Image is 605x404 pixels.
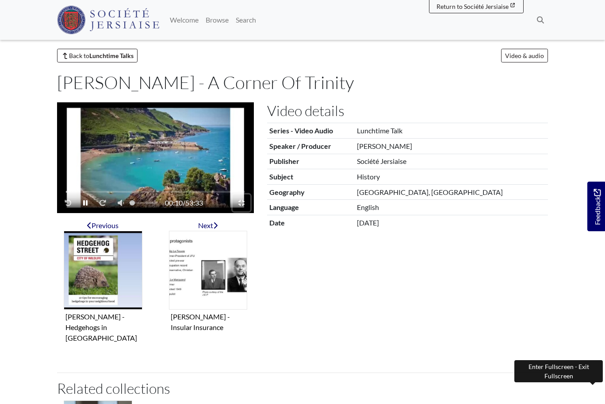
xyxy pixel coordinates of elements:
[355,215,548,230] td: [DATE]
[93,194,112,211] button: Fast-forward 10 seconds
[202,11,232,29] a: Browse
[437,3,509,10] span: Return to Société Jersiaise
[267,138,355,154] th: Speaker / Producer
[57,380,548,397] h2: Related collections
[64,220,142,231] div: Previous
[592,189,602,225] span: Feedback
[267,169,355,185] th: Subject
[355,200,548,215] td: English
[59,194,77,211] button: Rewind 10 seconds
[233,194,250,211] button: Enter Fullscreen - Exit Fullscreen
[77,194,93,211] button: Play - Pause
[165,198,203,208] span: /
[267,184,355,200] th: Geography
[355,123,548,139] td: Lunchtime Talk
[355,169,548,185] td: History
[267,102,548,119] h2: Video details
[165,198,183,207] span: 00:10
[267,154,355,169] th: Publisher
[166,11,202,29] a: Welcome
[169,220,248,231] div: Next
[232,11,260,29] a: Search
[355,154,548,169] td: Société Jersiaise
[112,194,130,211] button: Mute - Unmute
[587,182,605,231] a: Would you like to provide feedback?
[57,102,254,213] figure: Video player
[64,231,142,310] img: John Pinel - Hedgehogs in Jersey
[57,4,159,36] a: Société Jersiaise logo
[355,138,548,154] td: [PERSON_NAME]
[57,49,138,62] a: Back toLunchtime Talks
[267,200,355,215] th: Language
[57,72,544,93] h1: [PERSON_NAME] - A Corner Of Trinity
[267,123,355,139] th: Series - Video Audio
[185,198,203,207] span: 53:33
[89,52,134,59] strong: Lunchtime Talks
[169,220,248,334] a: Next item
[130,199,158,206] span: Volume
[501,49,548,62] a: Video & audio
[64,220,142,345] a: Previous item
[267,215,355,230] th: Date
[169,231,248,310] img: Roy Le Herissier - Insular Insurance
[514,360,603,382] div: Enter Fullscreen - Exit Fullscreen
[355,184,548,200] td: [GEOGRAPHIC_DATA], [GEOGRAPHIC_DATA]
[57,6,159,34] img: Société Jersiaise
